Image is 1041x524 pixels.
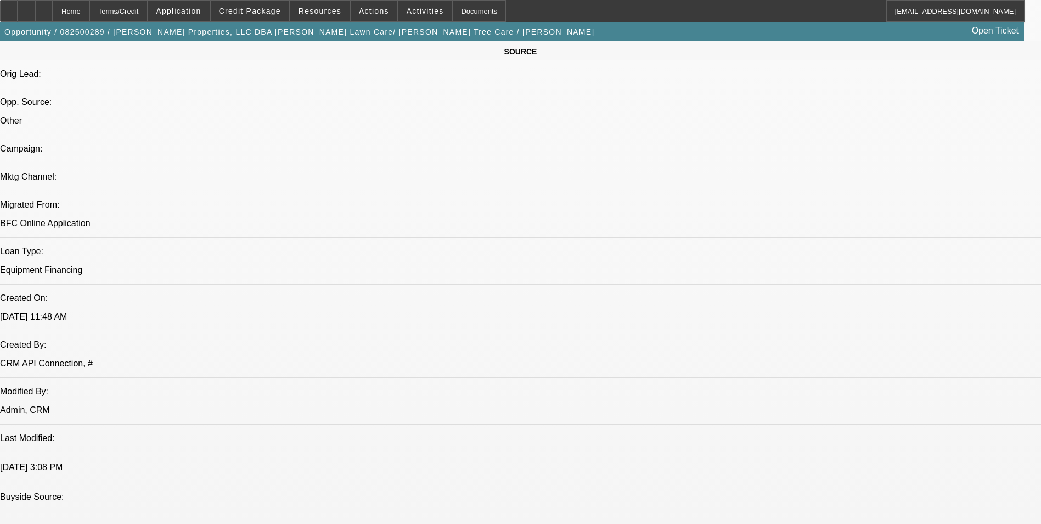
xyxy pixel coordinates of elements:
span: Credit Package [219,7,281,15]
a: Open Ticket [967,21,1023,40]
span: SOURCE [504,47,537,56]
span: Opportunity / 082500289 / [PERSON_NAME] Properties, LLC DBA [PERSON_NAME] Lawn Care/ [PERSON_NAME... [4,27,594,36]
button: Credit Package [211,1,289,21]
span: Activities [407,7,444,15]
span: Actions [359,7,389,15]
button: Application [148,1,209,21]
button: Resources [290,1,350,21]
button: Activities [398,1,452,21]
span: Resources [299,7,341,15]
button: Actions [351,1,397,21]
span: Application [156,7,201,15]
